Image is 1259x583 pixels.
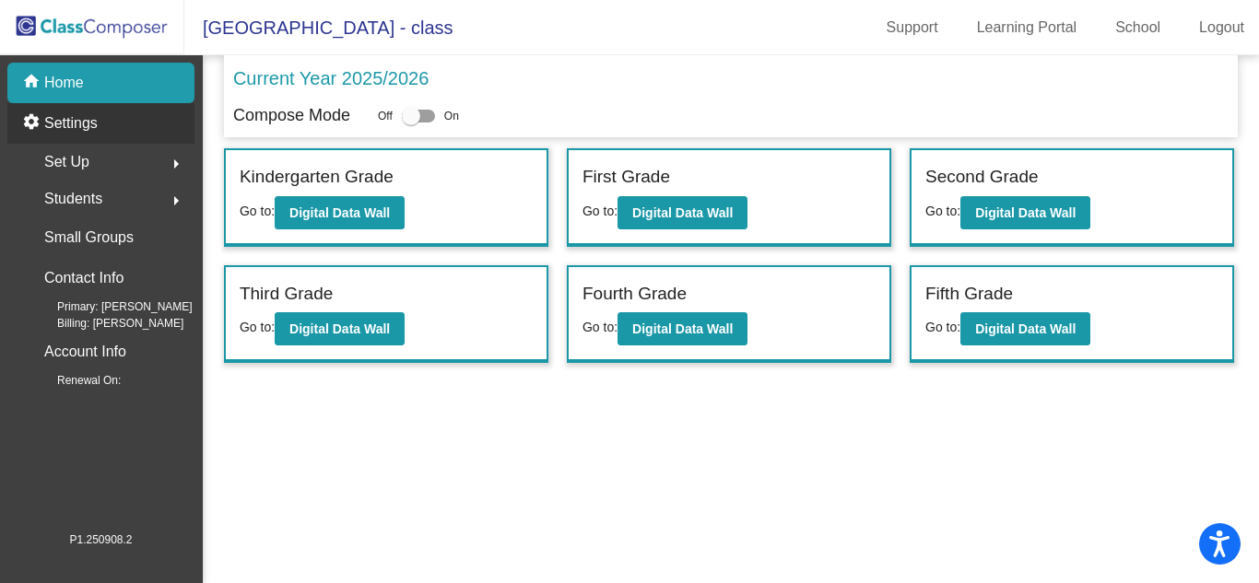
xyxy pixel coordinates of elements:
[960,312,1090,345] button: Digital Data Wall
[44,112,98,134] p: Settings
[975,205,1076,220] b: Digital Data Wall
[44,339,126,365] p: Account Info
[28,372,121,389] span: Renewal On:
[22,72,44,94] mat-icon: home
[925,281,1013,308] label: Fifth Grade
[44,186,102,212] span: Students
[962,13,1092,42] a: Learning Portal
[28,298,193,315] span: Primary: [PERSON_NAME]
[618,312,747,345] button: Digital Data Wall
[582,281,687,308] label: Fourth Grade
[165,190,187,212] mat-icon: arrow_right
[872,13,953,42] a: Support
[960,196,1090,229] button: Digital Data Wall
[28,315,183,332] span: Billing: [PERSON_NAME]
[275,312,405,345] button: Digital Data Wall
[378,108,393,124] span: Off
[44,225,134,251] p: Small Groups
[618,196,747,229] button: Digital Data Wall
[975,321,1076,336] b: Digital Data Wall
[925,320,960,334] span: Go to:
[632,321,733,336] b: Digital Data Wall
[240,320,275,334] span: Go to:
[582,204,618,218] span: Go to:
[582,164,670,191] label: First Grade
[240,281,333,308] label: Third Grade
[233,103,350,128] p: Compose Mode
[22,112,44,134] mat-icon: settings
[925,204,960,218] span: Go to:
[289,205,390,220] b: Digital Data Wall
[444,108,459,124] span: On
[275,196,405,229] button: Digital Data Wall
[1100,13,1175,42] a: School
[44,265,124,291] p: Contact Info
[582,320,618,334] span: Go to:
[289,321,390,336] b: Digital Data Wall
[925,164,1039,191] label: Second Grade
[44,72,84,94] p: Home
[233,64,429,92] p: Current Year 2025/2026
[240,164,394,191] label: Kindergarten Grade
[1184,13,1259,42] a: Logout
[184,13,453,42] span: [GEOGRAPHIC_DATA] - class
[632,205,733,220] b: Digital Data Wall
[240,204,275,218] span: Go to:
[44,149,89,175] span: Set Up
[165,153,187,175] mat-icon: arrow_right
